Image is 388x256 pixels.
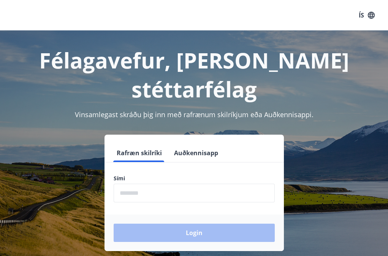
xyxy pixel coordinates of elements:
[75,110,314,119] span: Vinsamlegast skráðu þig inn með rafrænum skilríkjum eða Auðkennisappi.
[355,8,379,22] button: ÍS
[114,144,165,162] button: Rafræn skilríki
[114,175,275,182] label: Sími
[171,144,221,162] button: Auðkennisapp
[9,46,379,103] h1: Félagavefur, [PERSON_NAME] stéttarfélag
